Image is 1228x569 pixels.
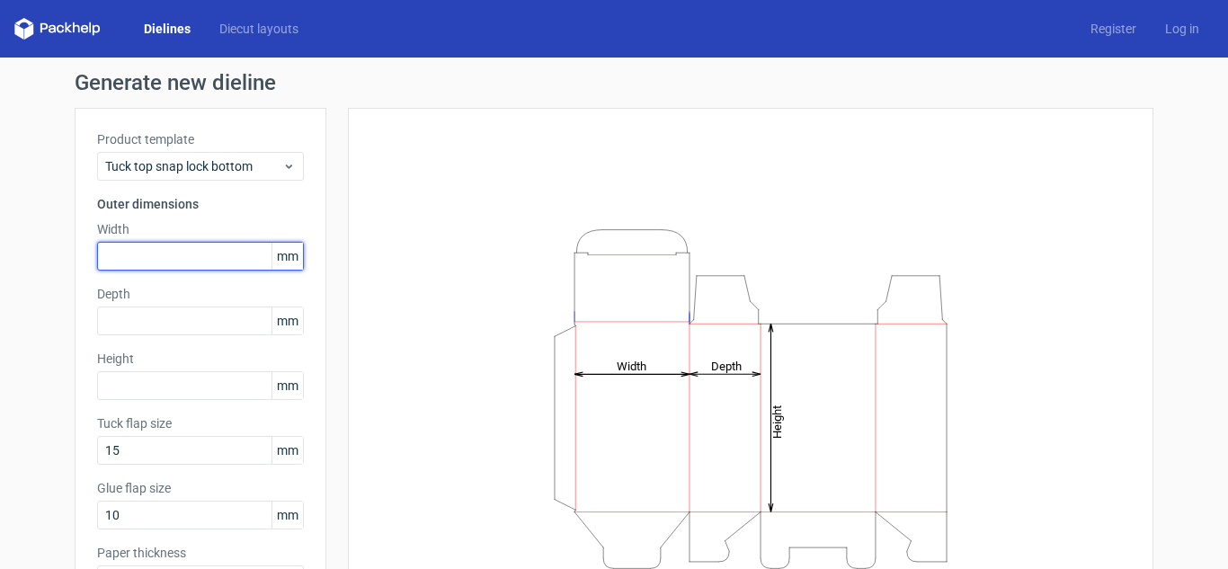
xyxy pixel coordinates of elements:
[711,359,742,372] tspan: Depth
[97,414,304,432] label: Tuck flap size
[617,359,646,372] tspan: Width
[271,502,303,529] span: mm
[271,437,303,464] span: mm
[770,405,784,438] tspan: Height
[97,195,304,213] h3: Outer dimensions
[97,220,304,238] label: Width
[271,243,303,270] span: mm
[271,307,303,334] span: mm
[75,72,1153,93] h1: Generate new dieline
[129,20,205,38] a: Dielines
[97,130,304,148] label: Product template
[97,544,304,562] label: Paper thickness
[97,350,304,368] label: Height
[97,285,304,303] label: Depth
[1076,20,1151,38] a: Register
[271,372,303,399] span: mm
[97,479,304,497] label: Glue flap size
[1151,20,1214,38] a: Log in
[205,20,313,38] a: Diecut layouts
[105,157,282,175] span: Tuck top snap lock bottom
